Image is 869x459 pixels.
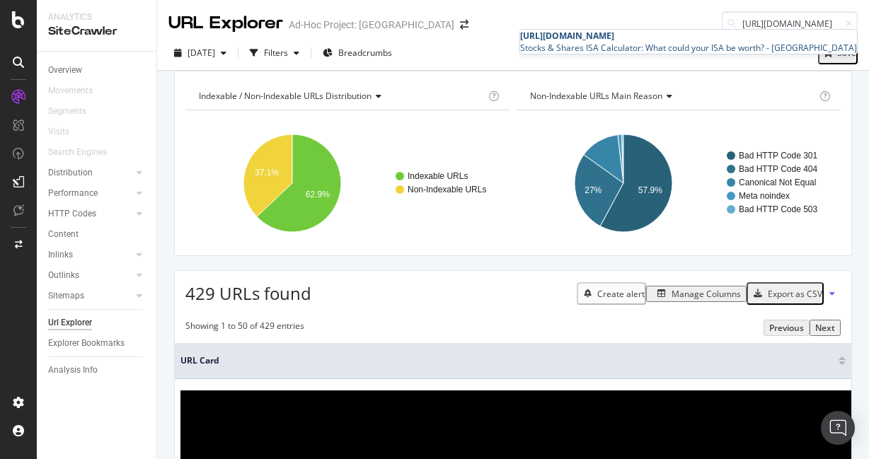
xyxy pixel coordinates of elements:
[48,145,121,160] a: Search Engines
[48,268,79,283] div: Outlinks
[815,322,835,334] div: Next
[48,83,107,98] a: Movements
[48,207,132,221] a: HTTP Codes
[48,336,146,351] a: Explorer Bookmarks
[739,164,818,174] text: Bad HTTP Code 404
[48,186,98,201] div: Performance
[338,47,392,59] span: Breadcrumbs
[185,122,510,245] svg: A chart.
[460,20,468,30] div: arrow-right-arrow-left
[520,30,857,54] a: [URL][DOMAIN_NAME]Stocks & Shares ISA Calculator: What could your ISA be worth? - [GEOGRAPHIC_DATA]
[638,185,662,195] text: 57.9%
[739,191,790,201] text: Meta noindex
[48,63,146,78] a: Overview
[48,248,73,262] div: Inlinks
[48,11,145,23] div: Analytics
[48,268,132,283] a: Outlinks
[48,315,92,330] div: Url Explorer
[520,42,857,54] div: Stocks & Shares ISA Calculator: What could your ISA be worth? - [GEOGRAPHIC_DATA]
[48,124,69,139] div: Visits
[520,30,614,42] span: [URL][DOMAIN_NAME]
[48,289,84,303] div: Sitemaps
[48,363,98,378] div: Analysis Info
[577,282,646,305] button: Create alert
[747,282,824,305] button: Export as CSV
[585,185,602,195] text: 27%
[821,411,855,445] div: Open Intercom Messenger
[764,320,810,336] button: Previous
[168,42,232,64] button: [DATE]
[185,281,311,305] span: 429 URLs found
[188,47,215,59] span: 2025 Sep. 5th
[672,288,741,300] div: Manage Columns
[244,42,305,64] button: Filters
[768,288,822,300] div: Export as CSV
[48,336,125,351] div: Explorer Bookmarks
[199,90,372,102] span: Indexable / Non-Indexable URLs distribution
[530,90,662,102] span: Non-Indexable URLs Main Reason
[48,248,132,262] a: Inlinks
[48,145,107,160] div: Search Engines
[48,124,84,139] a: Visits
[48,63,82,78] div: Overview
[597,288,645,300] div: Create alert
[527,85,817,108] h4: Non-Indexable URLs Main Reason
[196,85,485,108] h4: Indexable / Non-Indexable URLs Distribution
[48,186,132,201] a: Performance
[48,165,93,180] div: Distribution
[185,320,304,336] div: Showing 1 to 50 of 429 entries
[48,289,132,303] a: Sitemaps
[48,227,79,242] div: Content
[408,185,486,194] text: Non-Indexable URLs
[306,190,330,199] text: 62.9%
[289,18,454,32] div: Ad-Hoc Project: [GEOGRAPHIC_DATA]
[646,286,747,302] button: Manage Columns
[48,165,132,180] a: Distribution
[739,151,818,161] text: Bad HTTP Code 301
[48,227,146,242] a: Content
[739,204,818,214] text: Bad HTTP Code 503
[810,320,841,336] button: Next
[517,122,841,245] svg: A chart.
[48,104,100,119] a: Segments
[48,315,146,330] a: Url Explorer
[769,322,804,334] div: Previous
[48,83,93,98] div: Movements
[48,207,96,221] div: HTTP Codes
[722,11,858,36] input: Find a URL
[48,363,146,378] a: Analysis Info
[739,178,816,187] text: Canonical Not Equal
[408,171,468,181] text: Indexable URLs
[48,104,86,119] div: Segments
[180,354,835,367] span: URL Card
[264,47,288,59] div: Filters
[48,23,145,40] div: SiteCrawler
[317,42,398,64] button: Breadcrumbs
[168,11,283,35] div: URL Explorer
[255,168,279,178] text: 37.1%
